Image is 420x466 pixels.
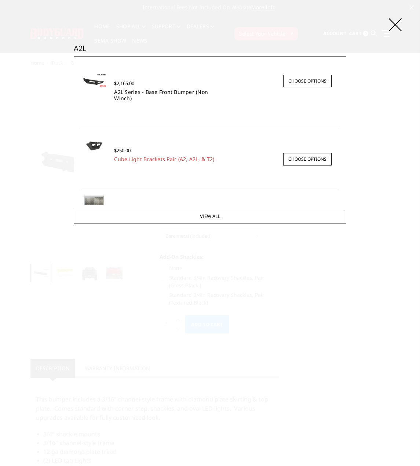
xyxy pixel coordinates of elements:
a: Cube Light Brackets Pair (A2, A2L, & T2) Cube Light Brackets Pair (A2, A2L, & T2) [81,135,107,160]
a: A2L Series - Base Front Bumper (Non Winch) [114,88,208,102]
span: $250.00 [114,147,131,154]
img: Stainless steel woven mesh with mounting hardware [84,196,104,221]
img: Cube Light Brackets Pair (A2, A2L, & T2) [81,140,107,155]
a: A2L Series - Base Front Bumper (Non Winch) A2L Series - Base Front Bumper (Non Winch) [81,68,107,93]
a: Choose Options [283,153,332,165]
span: $2,165.00 [114,80,134,87]
a: Cube Light Brackets Pair (A2, A2L, & T2) [114,156,214,163]
a: View All [74,209,346,223]
input: Search the store [74,41,346,56]
a: Stainless steel woven mesh with mounting hardware Skid Plate Mesh for A2L Series Front Bumper [81,196,107,221]
a: Choose Options [283,75,332,87]
img: A2L Series - Base Front Bumper (Non Winch) [81,73,107,88]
